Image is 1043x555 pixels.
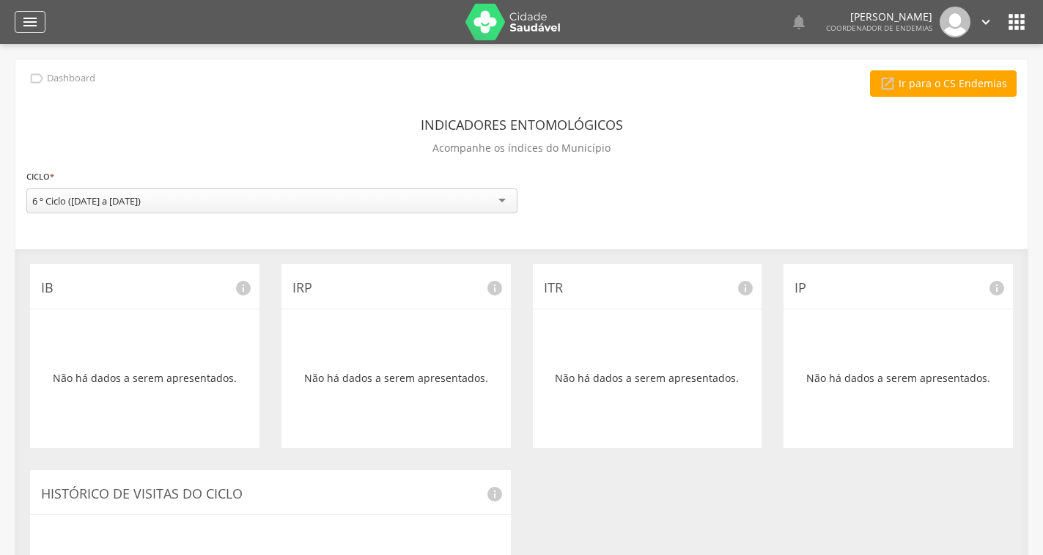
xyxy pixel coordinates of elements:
div: Não há dados a serem apresentados. [795,320,1002,437]
i:  [790,13,808,31]
i: info [988,279,1006,297]
i: info [737,279,754,297]
div: Não há dados a serem apresentados. [544,320,751,437]
p: ITR [544,279,751,298]
i:  [978,14,994,30]
i:  [21,13,39,31]
p: IRP [292,279,500,298]
i: info [486,279,504,297]
p: IP [795,279,1002,298]
i: info [235,279,252,297]
a:  [15,11,45,33]
i: info [486,485,504,503]
p: [PERSON_NAME] [826,12,932,22]
div: 6 º Ciclo ([DATE] a [DATE]) [32,194,141,207]
p: Acompanhe os índices do Município [432,138,611,158]
div: Não há dados a serem apresentados. [292,320,500,437]
p: IB [41,279,248,298]
p: Dashboard [47,73,95,84]
i:  [29,70,45,87]
a: Ir para o CS Endemias [870,70,1017,97]
i:  [1005,10,1028,34]
div: Não há dados a serem apresentados. [41,320,248,437]
a:  [790,7,808,37]
label: Ciclo [26,169,54,185]
span: Coordenador de Endemias [826,23,932,33]
p: Histórico de Visitas do Ciclo [41,485,500,504]
a:  [978,7,994,37]
i:  [880,76,896,92]
header: Indicadores Entomológicos [421,111,623,138]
